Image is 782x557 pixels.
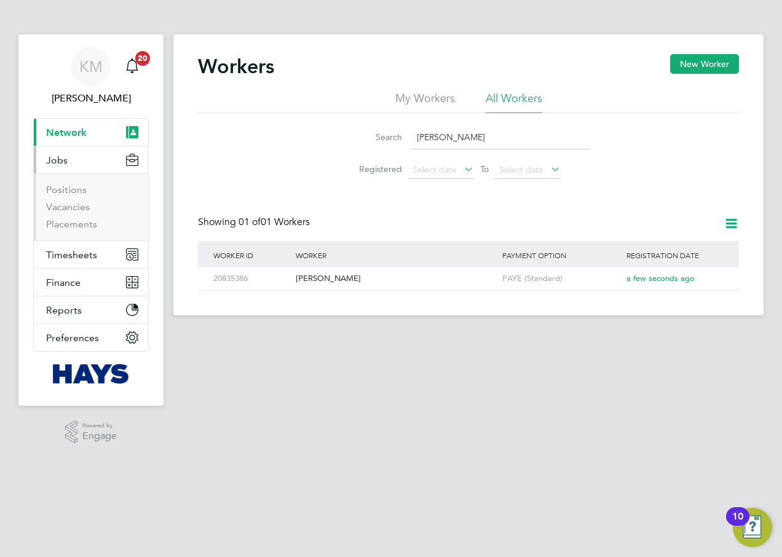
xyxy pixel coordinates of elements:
[198,54,274,79] h2: Workers
[411,125,590,149] input: Name, email or phone number
[210,267,293,290] div: 20835386
[34,119,148,146] button: Network
[670,54,739,74] button: New Worker
[79,58,103,74] span: KM
[623,241,727,269] div: Registration Date
[33,47,149,106] a: KM[PERSON_NAME]
[293,267,499,290] div: [PERSON_NAME]
[53,364,130,384] img: hays-logo-retina.png
[486,91,542,113] li: All Workers
[198,216,312,229] div: Showing
[135,51,150,66] span: 20
[733,508,772,547] button: Open Resource Center, 10 new notifications
[347,132,402,143] label: Search
[65,421,117,444] a: Powered byEngage
[34,173,148,240] div: Jobs
[46,154,68,166] span: Jobs
[46,332,99,344] span: Preferences
[46,184,87,196] a: Positions
[18,34,164,406] nav: Main navigation
[34,269,148,296] button: Finance
[46,277,81,288] span: Finance
[34,296,148,323] button: Reports
[34,241,148,268] button: Timesheets
[120,47,144,86] a: 20
[34,324,148,351] button: Preferences
[395,91,455,113] li: My Workers
[46,201,90,213] a: Vacancies
[46,127,87,138] span: Network
[476,161,492,177] span: To
[34,146,148,173] button: Jobs
[82,421,117,431] span: Powered by
[293,241,499,269] div: Worker
[732,516,743,532] div: 10
[499,241,623,269] div: Payment Option
[239,216,261,228] span: 01 of
[499,164,543,175] span: Select date
[82,431,117,441] span: Engage
[499,267,623,290] div: PAYE (Standard)
[46,304,82,316] span: Reports
[46,218,97,230] a: Placements
[33,364,149,384] a: Go to home page
[413,164,457,175] span: Select date
[210,241,293,269] div: Worker ID
[210,267,727,277] a: 20835386[PERSON_NAME]PAYE (Standard)a few seconds ago
[347,164,402,175] label: Registered
[33,91,149,106] span: Katie McPherson
[46,249,97,261] span: Timesheets
[239,216,310,228] span: 01 Workers
[626,273,695,283] span: a few seconds ago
